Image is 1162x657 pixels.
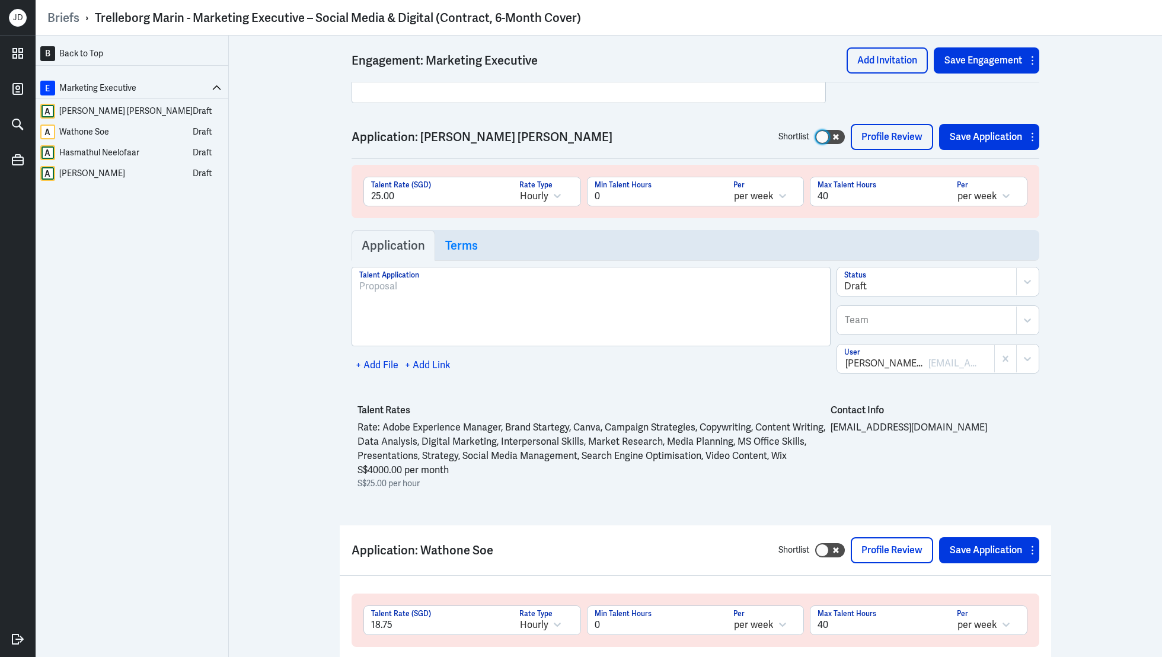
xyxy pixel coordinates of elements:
a: Profile Review [851,124,933,150]
div: Draft [193,104,212,119]
h3: Application: Wathone Soe [352,543,772,557]
div: A [40,104,55,119]
a: A[PERSON_NAME] [PERSON_NAME]Draft [40,104,224,119]
div: [PERSON_NAME] [59,166,125,181]
a: AHasmathul NeelofaarDraft [40,145,224,160]
input: Talent Rate (SGD) [364,606,512,634]
a: AWathone SoeDraft [40,125,224,139]
a: EMarketing Executive [40,81,209,95]
a: Profile Review [851,537,933,563]
div: + Add File [352,355,402,375]
span: [EMAIL_ADDRESS][DOMAIN_NAME] [831,420,1033,435]
p: › [79,10,95,25]
div: A [40,166,55,181]
div: Draft [193,125,212,139]
label: Shortlist [778,544,809,556]
button: Add Invitation [847,47,928,74]
input: Talent Rate (SGD) [364,177,512,206]
a: A[PERSON_NAME]Draft [40,166,224,181]
div: + Add Link [402,355,454,375]
div: Hasmathul Neelofaar [59,145,139,160]
div: A [40,125,55,139]
input: Min Talent Hours [588,606,727,634]
input: Max Talent Hours [810,177,950,206]
div: E [40,81,55,95]
button: Save Application [939,124,1026,150]
div: A [40,145,55,160]
span: Contact Info [831,403,884,417]
input: Max Talent Hours [810,606,950,634]
div: [PERSON_NAME] [PERSON_NAME] [59,104,193,119]
div: Wathone Soe [59,125,109,139]
input: Min Talent Hours [588,177,727,206]
button: Save Engagement [934,47,1026,74]
label: Shortlist [778,130,809,143]
span: Rate: Adobe Experience Manager, Brand Startegy, Canva, Campaign Strategies, Copywriting, Content ... [357,420,831,463]
div: Draft [193,145,212,160]
div: J D [9,9,27,27]
h3: Engagement: Marketing Executive [352,53,847,68]
div: Trelleborg Marin - Marketing Executive – Social Media & Digital (Contract, 6-Month Cover) [95,10,581,25]
a: BBack to Top [36,42,228,66]
h3: Terms [445,235,478,256]
span: S$4000.00 per month [357,463,831,477]
div: Draft [193,166,212,181]
button: Save Application [939,537,1026,563]
h3: Application: [PERSON_NAME] [PERSON_NAME] [352,130,772,144]
a: Briefs [47,10,79,25]
span: S$25.00 per hour [357,477,831,490]
h3: Application [362,235,425,256]
div: Talent Rates [357,403,831,417]
div: B [40,46,55,61]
